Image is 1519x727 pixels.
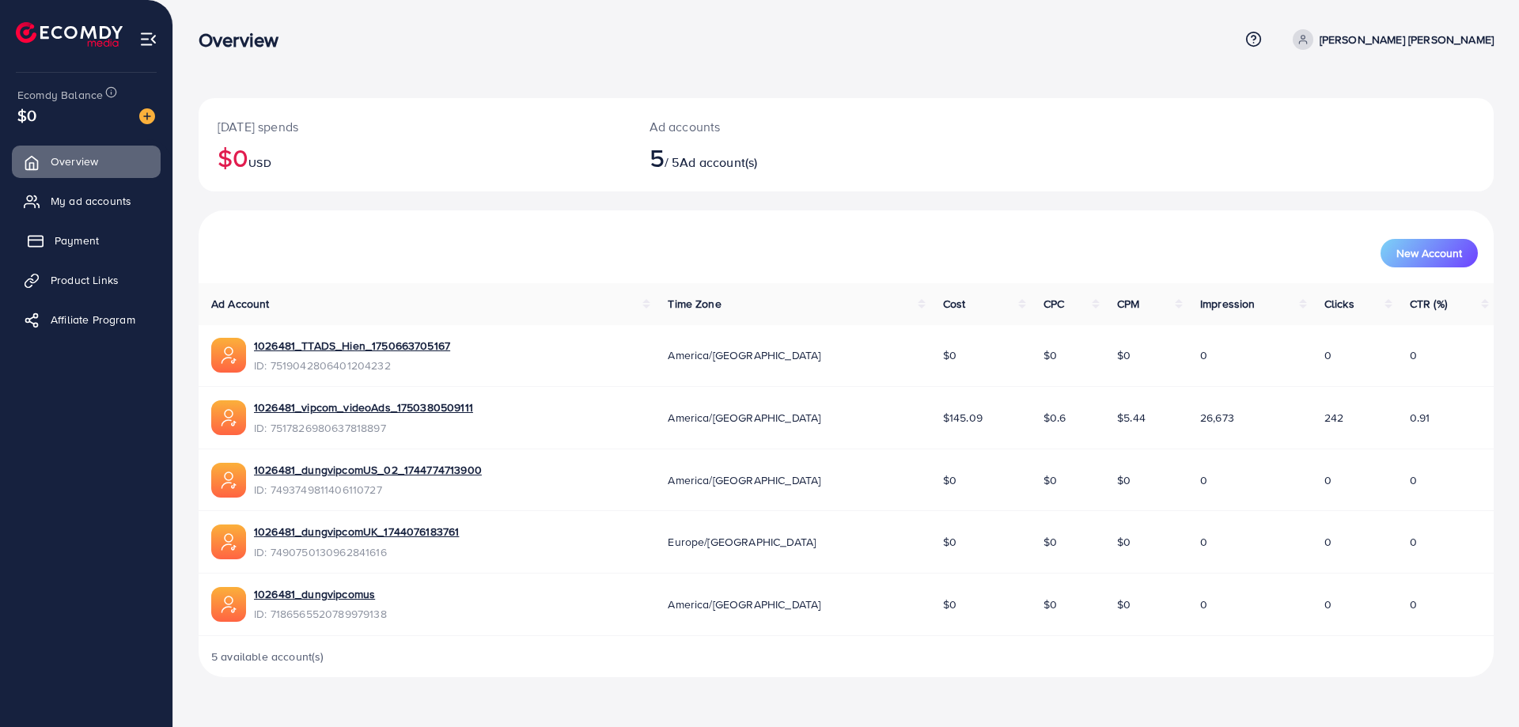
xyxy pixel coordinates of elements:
span: Payment [55,233,99,248]
img: ic-ads-acc.e4c84228.svg [211,338,246,373]
span: $0 [1044,596,1057,612]
span: ID: 7493749811406110727 [254,482,482,498]
span: $0.6 [1044,410,1066,426]
span: America/[GEOGRAPHIC_DATA] [668,472,820,488]
span: $0 [943,596,956,612]
a: 1026481_TTADS_Hien_1750663705167 [254,338,450,354]
a: 1026481_dungvipcomUS_02_1744774713900 [254,462,482,478]
span: America/[GEOGRAPHIC_DATA] [668,596,820,612]
span: CPM [1117,296,1139,312]
span: 0 [1324,596,1331,612]
span: America/[GEOGRAPHIC_DATA] [668,347,820,363]
span: 26,673 [1200,410,1234,426]
span: 0.91 [1410,410,1430,426]
span: USD [248,155,271,171]
span: New Account [1396,248,1462,259]
span: 0 [1410,534,1417,550]
span: Impression [1200,296,1256,312]
span: 0 [1410,347,1417,363]
span: 0 [1200,347,1207,363]
span: Clicks [1324,296,1354,312]
a: Product Links [12,264,161,296]
span: 0 [1200,534,1207,550]
span: $5.44 [1117,410,1146,426]
span: $0 [13,100,41,130]
span: CPC [1044,296,1064,312]
img: ic-ads-acc.e4c84228.svg [211,587,246,622]
img: menu [139,30,157,48]
span: Overview [51,153,98,169]
span: Cost [943,296,966,312]
span: 0 [1324,347,1331,363]
span: $0 [943,534,956,550]
p: Ad accounts [650,117,935,136]
span: $0 [1117,347,1131,363]
span: 242 [1324,410,1343,426]
span: 0 [1410,472,1417,488]
span: $0 [1117,596,1131,612]
a: Overview [12,146,161,177]
p: [DATE] spends [218,117,612,136]
span: 0 [1410,596,1417,612]
span: 5 [650,139,665,176]
span: Ecomdy Balance [17,87,103,103]
img: logo [16,22,123,47]
img: image [139,108,155,124]
span: $0 [943,347,956,363]
a: Payment [12,225,161,256]
img: ic-ads-acc.e4c84228.svg [211,463,246,498]
span: Time Zone [668,296,721,312]
span: Affiliate Program [51,312,135,328]
iframe: Chat [1452,656,1507,715]
p: [PERSON_NAME] [PERSON_NAME] [1320,30,1494,49]
span: Product Links [51,272,119,288]
span: $0 [1117,472,1131,488]
button: New Account [1381,239,1478,267]
a: 1026481_vipcom_videoAds_1750380509111 [254,399,473,415]
a: 1026481_dungvipcomus [254,586,375,602]
span: $0 [1044,472,1057,488]
a: [PERSON_NAME] [PERSON_NAME] [1286,29,1494,50]
span: ID: 7186565520789979138 [254,606,387,622]
span: 0 [1324,472,1331,488]
span: CTR (%) [1410,296,1447,312]
span: America/[GEOGRAPHIC_DATA] [668,410,820,426]
span: $145.09 [943,410,983,426]
a: My ad accounts [12,185,161,217]
span: $0 [1117,534,1131,550]
span: 0 [1200,472,1207,488]
span: $0 [943,472,956,488]
span: 0 [1200,596,1207,612]
span: My ad accounts [51,193,131,209]
span: Ad Account [211,296,270,312]
span: Ad account(s) [680,153,757,171]
span: 0 [1324,534,1331,550]
span: 5 available account(s) [211,649,324,665]
span: $0 [1044,347,1057,363]
span: ID: 7519042806401204232 [254,358,450,373]
span: Europe/[GEOGRAPHIC_DATA] [668,534,816,550]
span: ID: 7517826980637818897 [254,420,473,436]
h3: Overview [199,28,291,51]
img: ic-ads-acc.e4c84228.svg [211,524,246,559]
h2: $0 [218,142,612,172]
a: Affiliate Program [12,304,161,335]
img: ic-ads-acc.e4c84228.svg [211,400,246,435]
a: 1026481_dungvipcomUK_1744076183761 [254,524,459,540]
h2: / 5 [650,142,935,172]
span: ID: 7490750130962841616 [254,544,459,560]
span: $0 [1044,534,1057,550]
